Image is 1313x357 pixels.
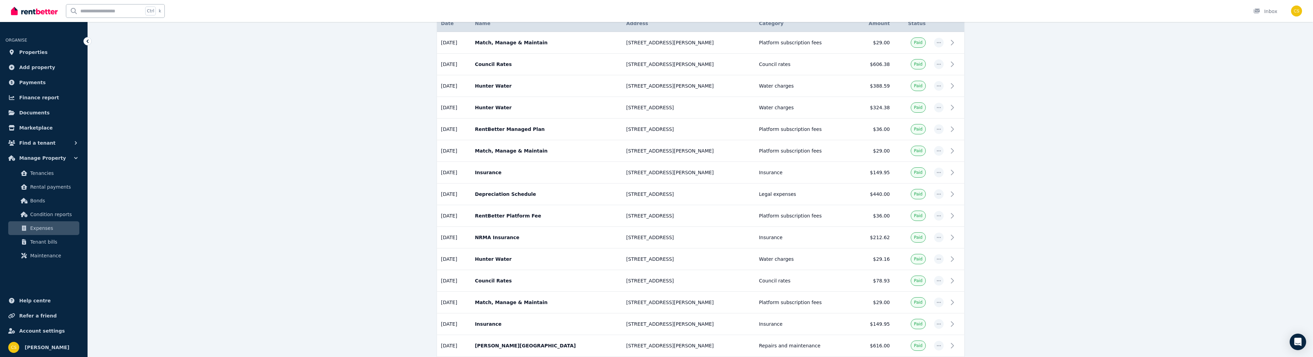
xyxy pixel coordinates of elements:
[437,183,471,205] td: [DATE]
[437,227,471,248] td: [DATE]
[19,124,53,132] span: Marketplace
[755,54,853,75] td: Council rates
[914,191,922,197] span: Paid
[622,292,755,313] td: [STREET_ADDRESS][PERSON_NAME]
[19,63,55,71] span: Add property
[8,235,79,249] a: Tenant bills
[5,106,82,120] a: Documents
[914,170,922,175] span: Paid
[19,93,59,102] span: Finance report
[437,205,471,227] td: [DATE]
[30,238,77,246] span: Tenant bills
[755,270,853,292] td: Council rates
[5,45,82,59] a: Properties
[8,249,79,263] a: Maintenance
[755,313,853,335] td: Insurance
[853,248,894,270] td: $29.16
[5,76,82,89] a: Payments
[19,312,57,320] span: Refer a friend
[853,15,894,32] th: Amount
[11,6,58,16] img: RentBetter
[30,183,77,191] span: Rental payments
[8,180,79,194] a: Rental payments
[8,166,79,180] a: Tenancies
[8,194,79,208] a: Bonds
[30,252,77,260] span: Maintenance
[475,256,618,263] p: Hunter Water
[475,234,618,241] p: NRMA Insurance
[19,78,46,87] span: Payments
[5,136,82,150] button: Find a tenant
[853,162,894,183] td: $149.95
[8,342,19,353] img: Clinton Smith
[475,212,618,219] p: RentBetter Platform Fee
[914,256,922,262] span: Paid
[853,292,894,313] td: $29.00
[755,205,853,227] td: Platform subscription fees
[622,162,755,183] td: [STREET_ADDRESS][PERSON_NAME]
[755,15,853,32] th: Category
[5,38,27,43] span: ORGANISE
[755,140,853,162] td: Platform subscription fees
[622,140,755,162] td: [STREET_ADDRESS][PERSON_NAME]
[437,75,471,97] td: [DATE]
[5,60,82,74] a: Add property
[30,197,77,205] span: Bonds
[914,105,922,110] span: Paid
[25,343,69,352] span: [PERSON_NAME]
[914,40,922,45] span: Paid
[914,148,922,154] span: Paid
[30,210,77,219] span: Condition reports
[622,97,755,119] td: [STREET_ADDRESS]
[437,32,471,54] td: [DATE]
[914,235,922,240] span: Paid
[853,75,894,97] td: $388.59
[622,335,755,357] td: [STREET_ADDRESS][PERSON_NAME]
[622,32,755,54] td: [STREET_ADDRESS][PERSON_NAME]
[853,335,894,357] td: $616.00
[622,54,755,75] td: [STREET_ADDRESS][PERSON_NAME]
[853,183,894,205] td: $440.00
[437,335,471,357] td: [DATE]
[5,324,82,338] a: Account settings
[914,300,922,305] span: Paid
[145,7,156,15] span: Ctrl
[1291,5,1302,16] img: Clinton Smith
[622,119,755,140] td: [STREET_ADDRESS]
[475,61,618,68] p: Council Rates
[475,321,618,327] p: Insurance
[30,224,77,232] span: Expenses
[19,297,51,305] span: Help centre
[475,342,618,349] p: [PERSON_NAME][GEOGRAPHIC_DATA]
[1253,8,1277,15] div: Inbox
[5,121,82,135] a: Marketplace
[475,104,618,111] p: Hunter Water
[471,15,622,32] th: Name
[755,162,853,183] td: Insurance
[755,97,853,119] td: Water charges
[914,278,922,283] span: Paid
[475,299,618,306] p: Match, Manage & Maintain
[755,75,853,97] td: Water charges
[437,54,471,75] td: [DATE]
[622,248,755,270] td: [STREET_ADDRESS]
[853,227,894,248] td: $212.62
[5,91,82,104] a: Finance report
[622,227,755,248] td: [STREET_ADDRESS]
[475,147,618,154] p: Match, Manage & Maintain
[894,15,930,32] th: Status
[437,119,471,140] td: [DATE]
[19,154,66,162] span: Manage Property
[853,313,894,335] td: $149.95
[622,205,755,227] td: [STREET_ADDRESS]
[475,169,618,176] p: Insurance
[19,139,56,147] span: Find a tenant
[853,270,894,292] td: $78.93
[853,97,894,119] td: $324.38
[914,321,922,327] span: Paid
[914,62,922,67] span: Paid
[853,205,894,227] td: $36.00
[622,15,755,32] th: Address
[755,32,853,54] td: Platform subscription fees
[755,183,853,205] td: Legal expenses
